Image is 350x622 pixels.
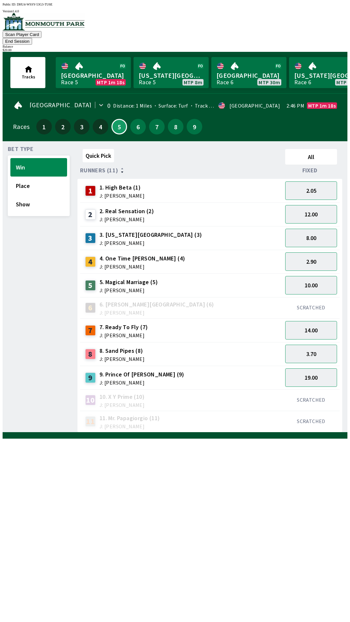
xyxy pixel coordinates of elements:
span: MTP 8m [184,80,202,85]
button: 19.00 [285,368,337,387]
div: Races [13,124,29,129]
button: 2.90 [285,252,337,271]
a: [GEOGRAPHIC_DATA]Race 6MTP 30m [211,57,286,88]
span: 3.70 [306,350,316,358]
span: 4 [94,124,107,129]
button: 10.00 [285,276,337,294]
span: Track Condition: Firm [188,102,245,109]
span: Surface: Turf [152,102,188,109]
span: 1 [38,124,50,129]
button: Scan Player Card [3,31,41,38]
button: 8 [168,119,183,134]
span: J: [PERSON_NAME] [99,193,145,198]
div: 11 [85,416,96,427]
span: Bet Type [8,146,33,152]
div: 7 [85,325,96,336]
span: [GEOGRAPHIC_DATA] [61,71,126,80]
div: Race 6 [294,80,311,85]
div: 10 [85,395,96,405]
div: 2 [85,209,96,220]
span: 8. Sand Pipes (8) [99,347,145,355]
div: Balance [3,45,347,48]
span: Tracks [22,74,35,80]
span: J: [PERSON_NAME] [99,356,145,362]
span: J: [PERSON_NAME] [99,424,160,429]
div: 8 [85,349,96,359]
span: MTP 1m 18s [97,80,124,85]
div: 5 [85,280,96,291]
button: Win [10,158,67,177]
button: 8.00 [285,229,337,247]
div: SCRATCHED [285,304,337,311]
span: 9 [188,124,201,129]
div: 1 [85,186,96,196]
a: [GEOGRAPHIC_DATA]Race 5MTP 1m 18s [56,57,131,88]
span: 14.00 [305,327,318,334]
span: Show [16,201,62,208]
span: 3. [US_STATE][GEOGRAPHIC_DATA] (3) [99,231,202,239]
span: [US_STATE][GEOGRAPHIC_DATA] [139,71,204,80]
div: 0 [107,103,111,108]
span: J: [PERSON_NAME] [99,402,145,408]
span: J: [PERSON_NAME] [99,310,214,315]
span: 9. Prince Of [PERSON_NAME] (9) [99,370,184,379]
div: 4 [85,257,96,267]
span: 2.05 [306,187,316,194]
button: 14.00 [285,321,337,340]
span: MTP 1m 18s [308,103,336,108]
div: Public ID: [3,3,347,6]
button: 12.00 [285,205,337,224]
button: 1 [36,119,52,134]
span: 5. Magical Marriage (5) [99,278,158,286]
div: Fixed [283,167,340,174]
span: Place [16,182,62,190]
span: 5 [114,125,125,128]
span: 6. [PERSON_NAME][GEOGRAPHIC_DATA] (6) [99,300,214,309]
div: $ 20.00 [3,48,347,52]
span: 2. Real Sensation (2) [99,207,154,215]
span: Runners (11) [80,168,118,173]
span: J: [PERSON_NAME] [99,380,184,385]
button: 3.70 [285,345,337,363]
span: 2.90 [306,258,316,265]
div: Version 1.4.0 [3,9,347,13]
span: MTP 30m [259,80,280,85]
button: 4 [93,119,108,134]
span: 10.00 [305,282,318,289]
div: SCRATCHED [285,418,337,424]
span: 8 [169,124,182,129]
button: 5 [111,119,127,134]
span: J: [PERSON_NAME] [99,217,154,222]
div: 3 [85,233,96,243]
button: End Session [3,38,32,45]
span: DHU4-WSSY-53G3-TU6E [17,3,52,6]
span: 11. Mr. Papagiorgio (11) [99,414,160,422]
button: 2.05 [285,181,337,200]
img: venue logo [3,13,85,30]
div: Race 6 [216,80,233,85]
span: 19.00 [305,374,318,381]
button: Show [10,195,67,213]
div: Race 5 [139,80,156,85]
span: Quick Pick [86,152,111,159]
span: 2:46 PM [286,103,304,108]
button: All [285,149,337,165]
span: 12.00 [305,211,318,218]
span: 2 [57,124,69,129]
button: Quick Pick [83,149,114,162]
span: Distance: 1 Miles [113,102,152,109]
span: 6 [132,124,144,129]
span: 10. X Y Prime (10) [99,393,145,401]
span: 7. Ready To Fly (7) [99,323,148,331]
span: [GEOGRAPHIC_DATA] [29,102,92,108]
div: [GEOGRAPHIC_DATA] [229,103,280,108]
div: Runners (11) [80,167,283,174]
span: J: [PERSON_NAME] [99,264,185,269]
button: 9 [187,119,202,134]
button: 7 [149,119,165,134]
div: SCRATCHED [285,397,337,403]
span: J: [PERSON_NAME] [99,333,148,338]
div: Race 5 [61,80,78,85]
span: All [288,153,334,161]
span: Win [16,164,62,171]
